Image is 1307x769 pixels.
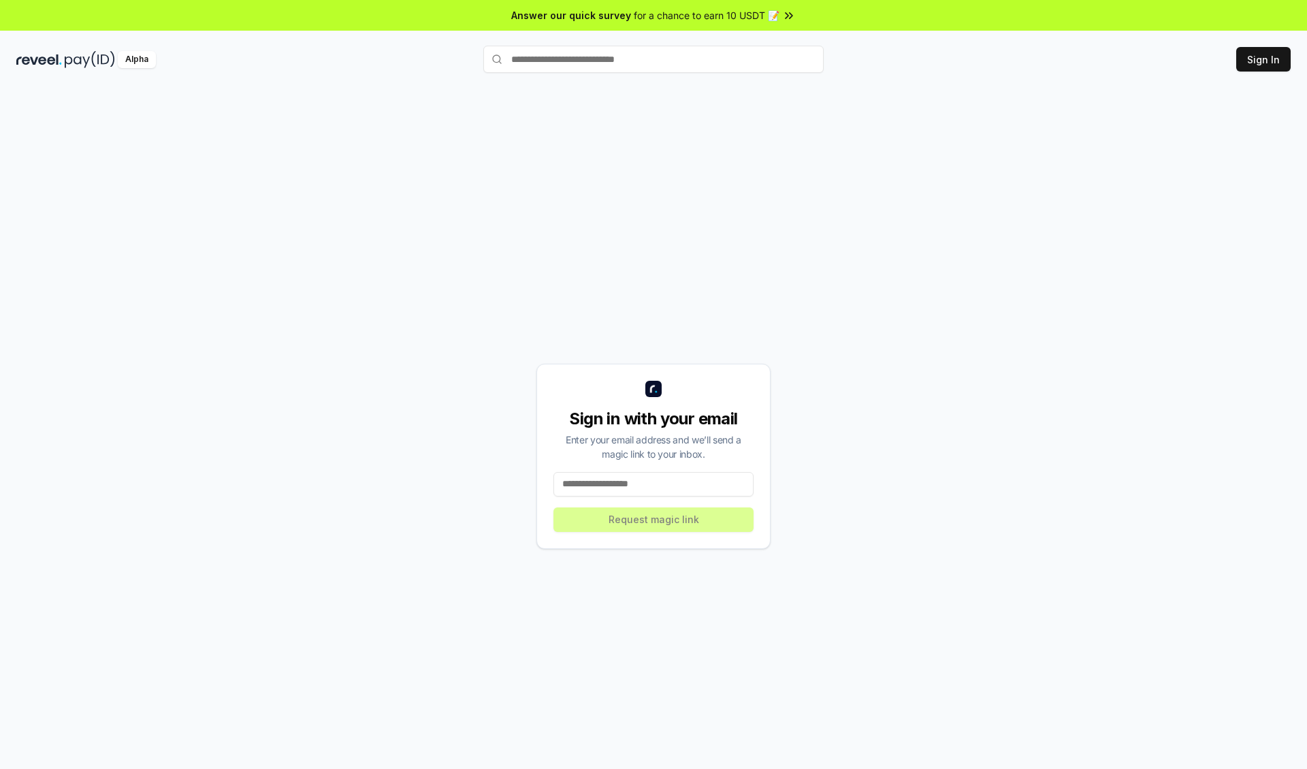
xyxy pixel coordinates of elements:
img: logo_small [645,381,662,397]
div: Enter your email address and we’ll send a magic link to your inbox. [553,433,754,461]
button: Sign In [1236,47,1291,72]
img: reveel_dark [16,51,62,68]
img: pay_id [65,51,115,68]
div: Sign in with your email [553,408,754,430]
span: Answer our quick survey [511,8,631,22]
span: for a chance to earn 10 USDT 📝 [634,8,779,22]
div: Alpha [118,51,156,68]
